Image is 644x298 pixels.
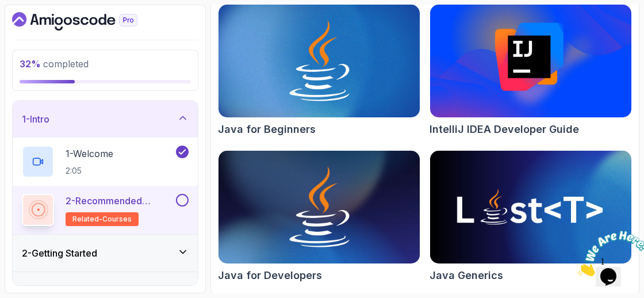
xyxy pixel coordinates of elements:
[218,151,420,263] img: Java for Developers card
[22,284,121,297] h3: 3 - Functional Interfaces
[5,5,76,50] img: Chat attention grabber
[218,268,322,284] h2: Java for Developers
[430,5,631,117] img: IntelliJ IDEA Developer Guide card
[218,4,420,137] a: Java for Beginners cardJava for Beginners
[430,150,632,284] a: Java Generics cardJava Generics
[22,194,189,226] button: 2-Recommended Coursesrelated-courses
[22,112,49,126] h3: 1 - Intro
[218,121,316,137] h2: Java for Beginners
[66,147,113,161] p: 1 - Welcome
[20,58,89,70] span: completed
[20,58,41,70] span: 32 %
[430,268,503,284] h2: Java Generics
[573,226,644,281] iframe: chat widget
[218,5,420,117] img: Java for Beginners card
[12,12,164,30] a: Dashboard
[66,165,113,177] p: 2:05
[22,246,97,260] h3: 2 - Getting Started
[66,194,174,208] p: 2 - Recommended Courses
[5,5,9,14] span: 1
[22,146,189,178] button: 1-Welcome2:05
[72,215,132,224] span: related-courses
[430,151,631,263] img: Java Generics card
[430,4,632,137] a: IntelliJ IDEA Developer Guide cardIntelliJ IDEA Developer Guide
[430,121,579,137] h2: IntelliJ IDEA Developer Guide
[13,235,198,272] button: 2-Getting Started
[218,150,420,284] a: Java for Developers cardJava for Developers
[13,101,198,137] button: 1-Intro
